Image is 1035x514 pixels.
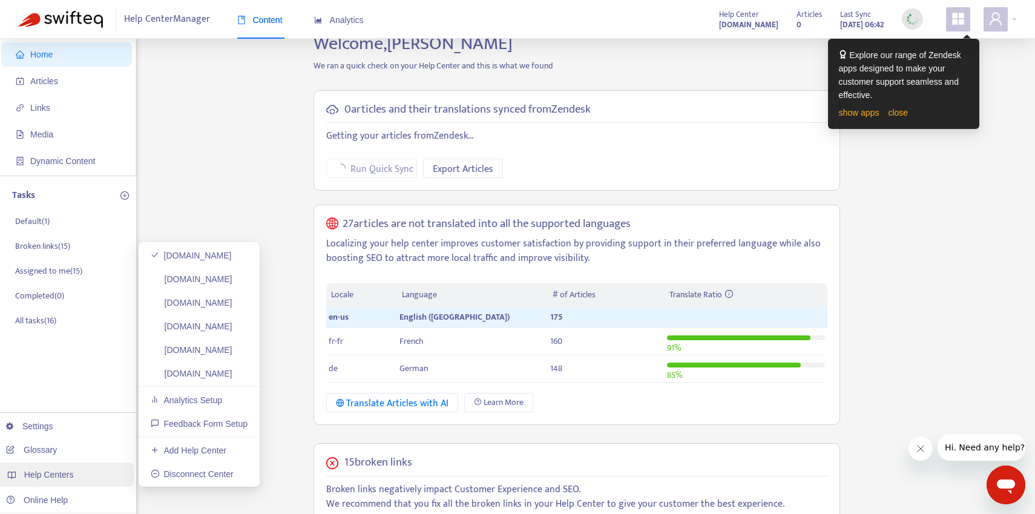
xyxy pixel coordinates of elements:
[550,310,562,324] span: 175
[343,217,631,231] h5: 27 articles are not translated into all the supported languages
[329,310,349,324] span: en-us
[326,159,417,178] button: Run Quick Sync
[16,50,24,59] span: home
[326,129,827,143] p: Getting your articles from Zendesk ...
[326,457,338,469] span: close-circle
[30,50,53,59] span: Home
[334,162,347,175] span: loading
[16,157,24,165] span: container
[237,15,283,25] span: Content
[151,369,232,378] a: [DOMAIN_NAME]
[397,283,547,307] th: Language
[15,265,82,277] p: Assigned to me ( 15 )
[15,215,50,228] p: Default ( 1 )
[30,156,95,166] span: Dynamic Content
[719,8,759,21] span: Help Center
[988,12,1003,26] span: user
[344,103,591,117] h5: 0 articles and their translations synced from Zendesk
[667,341,681,355] span: 91 %
[151,274,232,284] a: [DOMAIN_NAME]
[908,437,933,461] iframe: Close message
[326,237,827,266] p: Localizing your help center improves customer satisfaction by providing support in their preferre...
[151,419,248,429] a: Feedback Form Setup
[550,361,562,375] span: 148
[839,108,879,117] a: show apps
[344,456,412,470] h5: 15 broken links
[987,466,1025,504] iframe: Button to launch messaging window
[237,16,246,24] span: book
[151,251,232,260] a: [DOMAIN_NAME]
[399,310,510,324] span: English ([GEOGRAPHIC_DATA])
[314,16,323,24] span: area-chart
[30,76,58,86] span: Articles
[151,321,232,331] a: [DOMAIN_NAME]
[16,104,24,112] span: link
[329,334,343,348] span: fr-fr
[30,103,50,113] span: Links
[399,361,428,375] span: German
[326,393,459,412] button: Translate Articles with AI
[314,28,513,59] span: Welcome, [PERSON_NAME]
[6,445,57,455] a: Glossary
[548,283,665,307] th: # of Articles
[329,361,338,375] span: de
[151,446,226,455] a: Add Help Center
[124,8,210,31] span: Help Center Manager
[433,162,493,177] span: Export Articles
[314,15,364,25] span: Analytics
[423,159,503,178] button: Export Articles
[326,283,398,307] th: Locale
[15,240,70,252] p: Broken links ( 15 )
[464,393,533,412] a: Learn More
[840,8,871,21] span: Last Sync
[15,289,64,302] p: Completed ( 0 )
[326,104,338,116] span: cloud-sync
[797,8,822,21] span: Articles
[12,188,35,203] p: Tasks
[938,434,1025,461] iframe: Message from company
[839,48,968,102] div: Explore our range of Zendesk apps designed to make your customer support seamless and effective.
[326,217,338,231] span: global
[484,396,524,409] span: Learn More
[326,483,827,512] p: Broken links negatively impact Customer Experience and SEO. We recommend that you fix all the bro...
[888,108,908,117] a: close
[840,18,884,31] strong: [DATE] 06:42
[667,368,682,382] span: 85 %
[6,421,53,431] a: Settings
[24,470,74,479] span: Help Centers
[550,334,562,348] span: 160
[151,298,232,308] a: [DOMAIN_NAME]
[399,334,424,348] span: French
[16,77,24,85] span: account-book
[336,396,449,411] div: Translate Articles with AI
[18,11,103,28] img: Swifteq
[16,130,24,139] span: file-image
[30,130,53,139] span: Media
[719,18,778,31] a: [DOMAIN_NAME]
[304,59,849,72] p: We ran a quick check on your Help Center and this is what we found
[6,495,68,505] a: Online Help
[151,469,234,479] a: Disconnect Center
[151,345,232,355] a: [DOMAIN_NAME]
[905,12,920,27] img: sync_loading.0b5143dde30e3a21642e.gif
[15,314,56,327] p: All tasks ( 16 )
[350,162,413,177] span: Run Quick Sync
[669,288,822,301] div: Translate Ratio
[951,12,965,26] span: appstore
[151,395,222,405] a: Analytics Setup
[120,191,129,200] span: plus-circle
[797,18,801,31] strong: 0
